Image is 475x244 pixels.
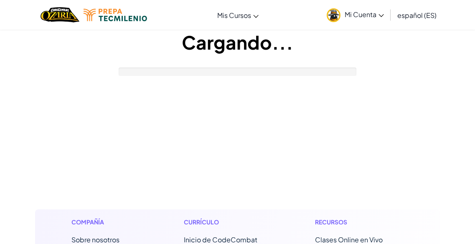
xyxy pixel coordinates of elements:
[71,218,141,226] h1: Compañía
[345,10,384,19] span: Mi Cuenta
[393,4,441,26] a: español (ES)
[184,218,273,226] h1: Currículo
[315,235,383,244] a: Clases Online en Vivo
[184,235,257,244] span: Inicio de CodeCombat
[397,11,437,20] span: español (ES)
[41,6,79,23] img: Home
[323,2,388,28] a: Mi Cuenta
[71,235,119,244] a: Sobre nosotros
[327,8,340,22] img: avatar
[213,4,263,26] a: Mis Cursos
[217,11,251,20] span: Mis Cursos
[315,218,404,226] h1: Recursos
[41,6,79,23] a: Ozaria by CodeCombat logo
[84,9,147,21] img: Tecmilenio logo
